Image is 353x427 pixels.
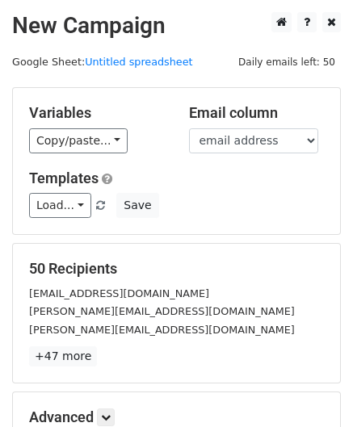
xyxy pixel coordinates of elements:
h5: 50 Recipients [29,260,324,278]
small: Google Sheet: [12,56,193,68]
small: [EMAIL_ADDRESS][DOMAIN_NAME] [29,287,209,299]
small: [PERSON_NAME][EMAIL_ADDRESS][DOMAIN_NAME] [29,305,295,317]
a: Untitled spreadsheet [85,56,192,68]
a: Copy/paste... [29,128,128,153]
a: Daily emails left: 50 [233,56,341,68]
h5: Email column [189,104,325,122]
h5: Variables [29,104,165,122]
a: +47 more [29,346,97,366]
span: Daily emails left: 50 [233,53,341,71]
small: [PERSON_NAME][EMAIL_ADDRESS][DOMAIN_NAME] [29,324,295,336]
h5: Advanced [29,408,324,426]
h2: New Campaign [12,12,341,40]
a: Templates [29,170,99,186]
button: Save [116,193,158,218]
a: Load... [29,193,91,218]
